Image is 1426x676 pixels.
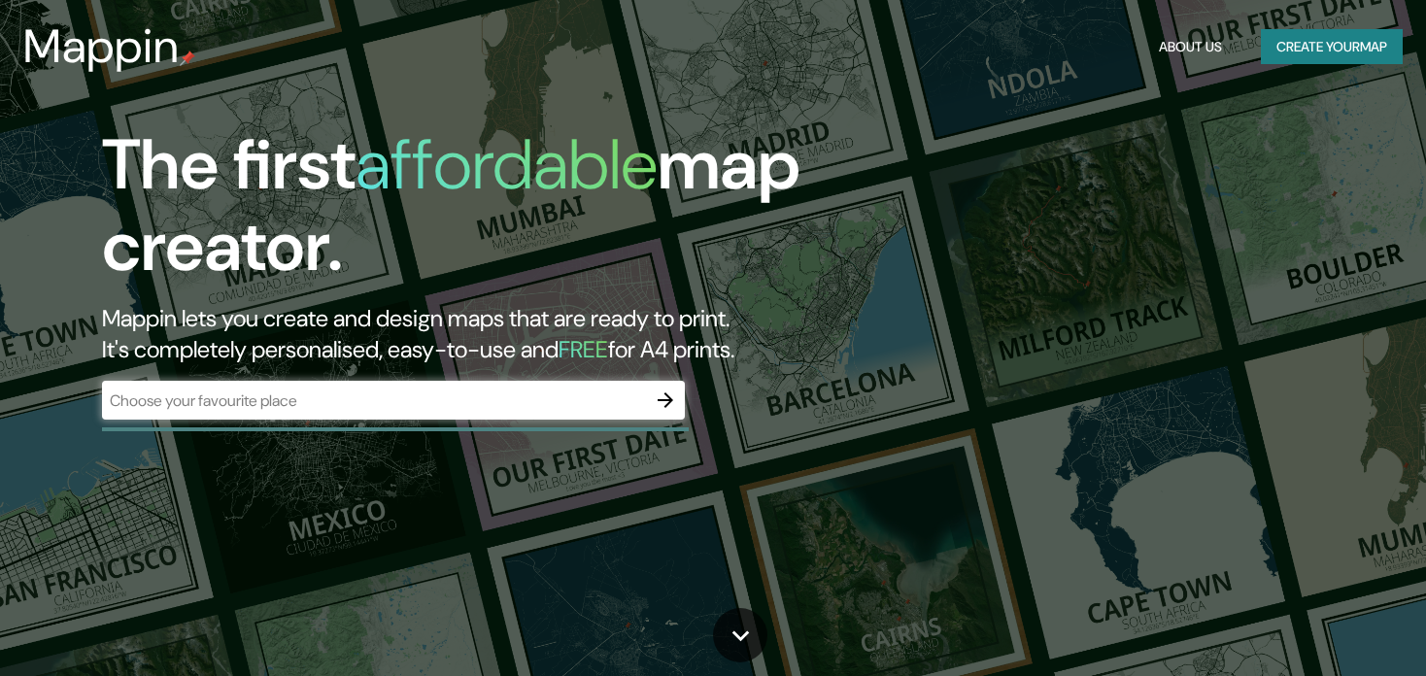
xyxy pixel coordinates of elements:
[180,51,195,66] img: mappin-pin
[559,334,608,364] h5: FREE
[102,124,815,303] h1: The first map creator.
[102,303,815,365] h2: Mappin lets you create and design maps that are ready to print. It's completely personalised, eas...
[102,389,646,412] input: Choose your favourite place
[23,19,180,74] h3: Mappin
[1261,29,1403,65] button: Create yourmap
[356,119,658,210] h1: affordable
[1151,29,1230,65] button: About Us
